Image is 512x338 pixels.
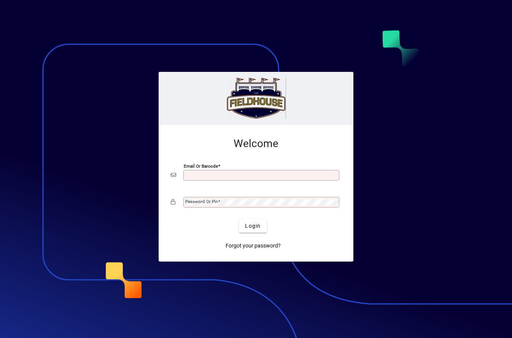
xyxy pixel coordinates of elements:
button: Login [239,219,267,233]
h2: Welcome [171,137,341,150]
span: Login [245,222,261,230]
span: Forgot your password? [226,242,281,250]
mat-label: Password or Pin [185,199,218,204]
mat-label: Email or Barcode [184,163,218,169]
a: Forgot your password? [223,239,284,252]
